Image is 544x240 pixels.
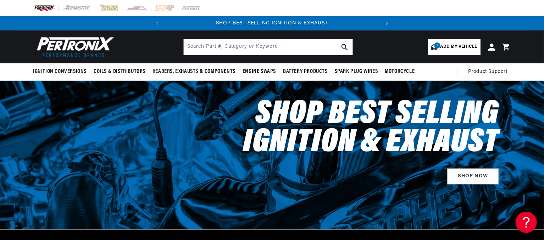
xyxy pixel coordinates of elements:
[283,68,328,75] span: Battery Products
[380,16,394,30] button: Translation missing: en.sections.announcements.next_announcement
[440,44,477,50] span: Add my vehicle
[33,35,115,59] img: Pertronix
[216,21,328,26] a: SHOP BEST SELLING IGNITION & EXHAUST
[149,63,239,80] summary: Headers, Exhausts & Components
[428,39,481,55] a: 1Add my vehicle
[150,16,165,30] button: Translation missing: en.sections.announcements.previous_announcement
[152,68,235,75] span: Headers, Exhausts & Components
[33,63,90,80] summary: Ignition Conversions
[385,68,415,75] span: Motorcycle
[239,63,279,80] summary: Engine Swaps
[195,101,499,157] h2: Shop Best Selling Ignition & Exhaust
[337,39,353,55] button: search button
[381,63,418,80] summary: Motorcycle
[90,63,149,80] summary: Coils & Distributors
[94,68,145,75] span: Coils & Distributors
[165,19,380,27] div: Announcement
[279,63,331,80] summary: Battery Products
[468,63,511,80] summary: Product Support
[15,16,529,30] slideshow-component: Translation missing: en.sections.announcements.announcement_bar
[165,19,380,27] div: 1 of 2
[33,68,87,75] span: Ignition Conversions
[335,68,378,75] span: Spark Plug Wires
[184,39,353,55] input: Search Part #, Category or Keyword
[468,68,507,76] span: Product Support
[447,168,499,184] a: SHOP NOW
[331,63,382,80] summary: Spark Plug Wires
[243,68,276,75] span: Engine Swaps
[434,42,440,48] span: 1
